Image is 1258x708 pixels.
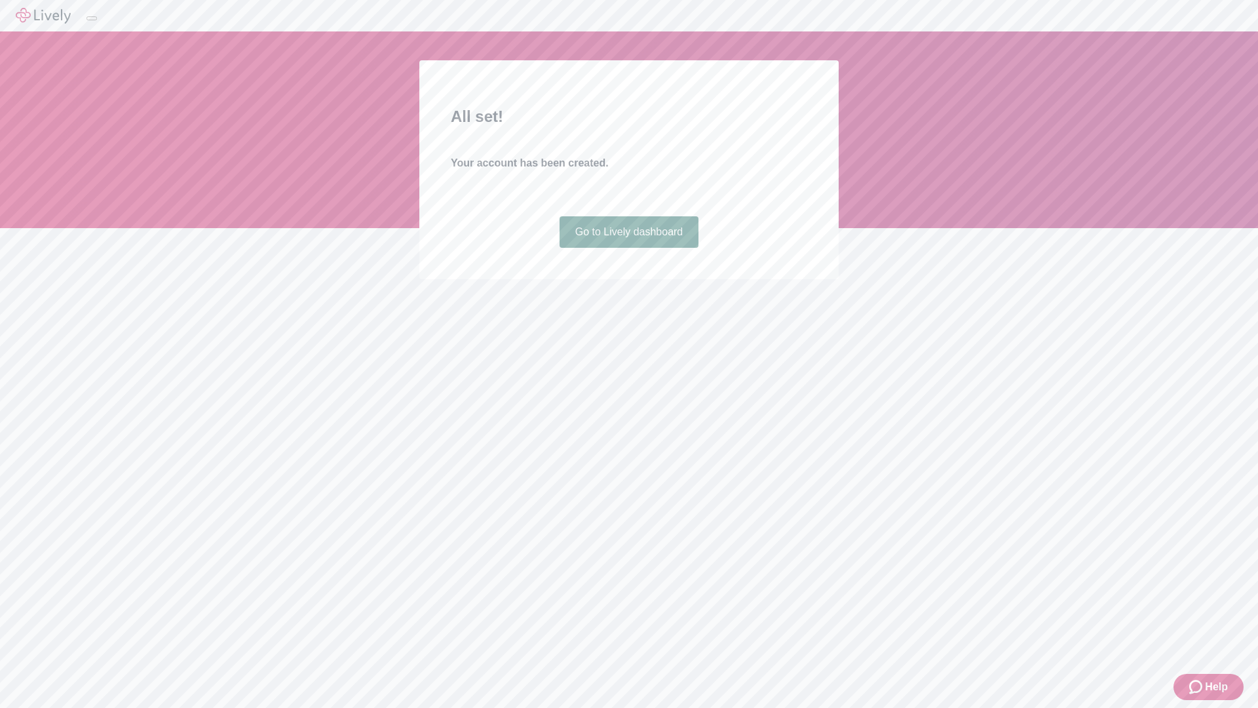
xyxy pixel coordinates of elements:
[86,16,97,20] button: Log out
[16,8,71,24] img: Lively
[1189,679,1205,695] svg: Zendesk support icon
[560,216,699,248] a: Go to Lively dashboard
[451,155,807,171] h4: Your account has been created.
[451,105,807,128] h2: All set!
[1205,679,1228,695] span: Help
[1173,674,1244,700] button: Zendesk support iconHelp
